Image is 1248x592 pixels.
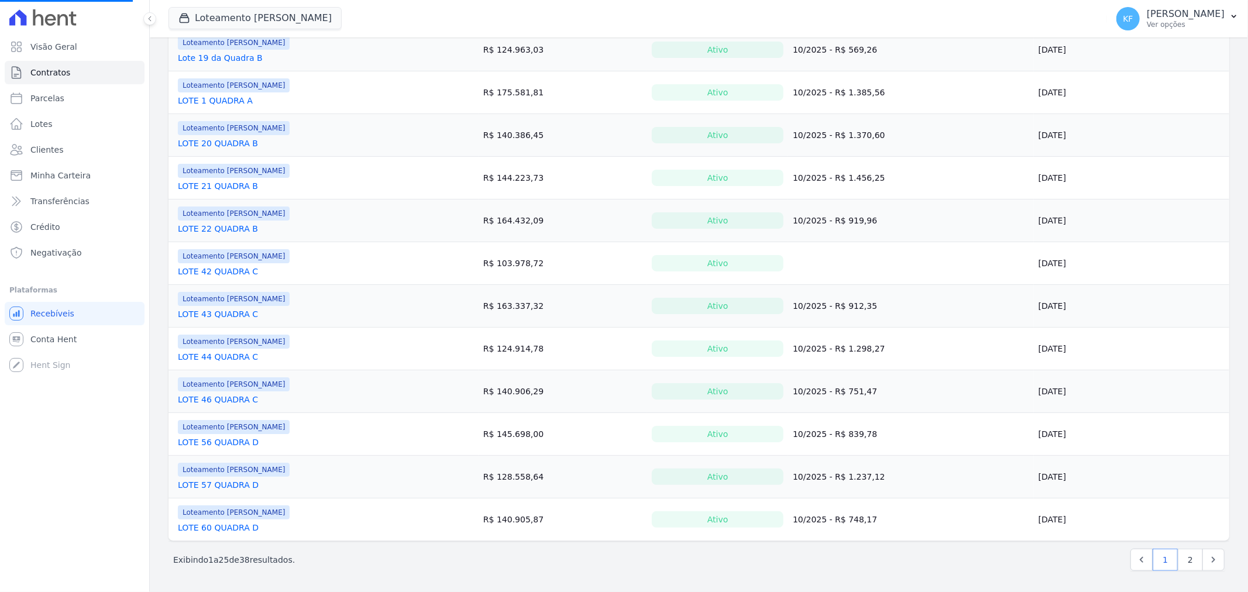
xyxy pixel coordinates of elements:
[793,88,885,97] a: 10/2025 - R$ 1.385,56
[178,436,259,448] a: LOTE 56 QUADRA D
[1034,114,1229,157] td: [DATE]
[30,170,91,181] span: Minha Carteira
[793,387,877,396] a: 10/2025 - R$ 751,47
[793,515,877,524] a: 10/2025 - R$ 748,17
[208,555,214,565] span: 1
[1034,328,1229,370] td: [DATE]
[479,285,647,328] td: R$ 163.337,32
[178,78,290,92] span: Loteamento [PERSON_NAME]
[30,308,74,319] span: Recebíveis
[479,498,647,541] td: R$ 140.905,87
[793,472,885,481] a: 10/2025 - R$ 1.237,12
[178,95,253,106] a: LOTE 1 QUADRA A
[178,292,290,306] span: Loteamento [PERSON_NAME]
[5,61,145,84] a: Contratos
[30,67,70,78] span: Contratos
[479,370,647,413] td: R$ 140.906,29
[652,511,783,528] div: Ativo
[30,333,77,345] span: Conta Hent
[793,45,877,54] a: 10/2025 - R$ 569,26
[652,84,783,101] div: Ativo
[1034,413,1229,456] td: [DATE]
[1034,199,1229,242] td: [DATE]
[652,298,783,314] div: Ativo
[1178,549,1203,571] a: 2
[178,137,258,149] a: LOTE 20 QUADRA B
[1107,2,1248,35] button: KF [PERSON_NAME] Ver opções
[5,164,145,187] a: Minha Carteira
[1147,8,1225,20] p: [PERSON_NAME]
[479,242,647,285] td: R$ 103.978,72
[1153,549,1178,571] a: 1
[793,301,877,311] a: 10/2025 - R$ 912,35
[219,555,229,565] span: 25
[178,180,258,192] a: LOTE 21 QUADRA B
[1147,20,1225,29] p: Ver opções
[173,554,295,566] p: Exibindo a de resultados.
[479,456,647,498] td: R$ 128.558,64
[652,426,783,442] div: Ativo
[5,87,145,110] a: Parcelas
[178,420,290,434] span: Loteamento [PERSON_NAME]
[793,344,885,353] a: 10/2025 - R$ 1.298,27
[5,138,145,161] a: Clientes
[178,164,290,178] span: Loteamento [PERSON_NAME]
[479,29,647,71] td: R$ 124.963,03
[652,383,783,400] div: Ativo
[1034,285,1229,328] td: [DATE]
[5,241,145,264] a: Negativação
[652,212,783,229] div: Ativo
[652,340,783,357] div: Ativo
[178,479,259,491] a: LOTE 57 QUADRA D
[793,216,877,225] a: 10/2025 - R$ 919,96
[652,170,783,186] div: Ativo
[30,221,60,233] span: Crédito
[178,52,263,64] a: Lote 19 da Quadra B
[479,71,647,114] td: R$ 175.581,81
[30,195,90,207] span: Transferências
[178,266,258,277] a: LOTE 42 QUADRA C
[178,36,290,50] span: Loteamento [PERSON_NAME]
[239,555,250,565] span: 38
[793,130,885,140] a: 10/2025 - R$ 1.370,60
[30,144,63,156] span: Clientes
[479,328,647,370] td: R$ 124.914,78
[5,328,145,351] a: Conta Hent
[30,118,53,130] span: Lotes
[1034,498,1229,541] td: [DATE]
[652,42,783,58] div: Ativo
[178,206,290,221] span: Loteamento [PERSON_NAME]
[178,522,259,534] a: LOTE 60 QUADRA D
[5,302,145,325] a: Recebíveis
[178,394,258,405] a: LOTE 46 QUADRA C
[178,505,290,519] span: Loteamento [PERSON_NAME]
[1123,15,1133,23] span: KF
[1034,456,1229,498] td: [DATE]
[5,112,145,136] a: Lotes
[1034,242,1229,285] td: [DATE]
[169,7,342,29] button: Loteamento [PERSON_NAME]
[793,429,877,439] a: 10/2025 - R$ 839,78
[178,308,258,320] a: LOTE 43 QUADRA C
[178,463,290,477] span: Loteamento [PERSON_NAME]
[1130,549,1153,571] a: Previous
[1034,370,1229,413] td: [DATE]
[9,283,140,297] div: Plataformas
[178,335,290,349] span: Loteamento [PERSON_NAME]
[1202,549,1225,571] a: Next
[178,121,290,135] span: Loteamento [PERSON_NAME]
[30,41,77,53] span: Visão Geral
[479,157,647,199] td: R$ 144.223,73
[30,92,64,104] span: Parcelas
[178,377,290,391] span: Loteamento [PERSON_NAME]
[652,469,783,485] div: Ativo
[793,173,885,183] a: 10/2025 - R$ 1.456,25
[1034,71,1229,114] td: [DATE]
[1034,157,1229,199] td: [DATE]
[5,215,145,239] a: Crédito
[652,127,783,143] div: Ativo
[178,223,258,235] a: LOTE 22 QUADRA B
[479,199,647,242] td: R$ 164.432,09
[479,413,647,456] td: R$ 145.698,00
[30,247,82,259] span: Negativação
